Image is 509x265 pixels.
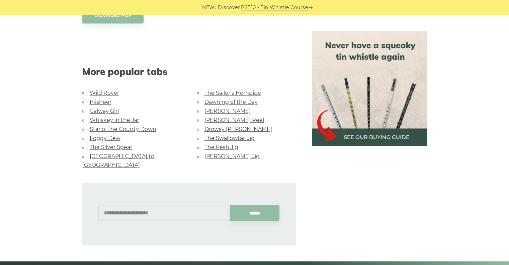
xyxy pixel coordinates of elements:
a: [PERSON_NAME] Jig [204,153,260,159]
a: Drowsy [PERSON_NAME] [204,126,272,132]
a: PST10 - Tin Whistle Course [241,4,308,11]
img: tin whistle buying guide [312,31,427,146]
a: The Kesh Jig [204,144,238,150]
span: NEW: [202,4,216,11]
span: Discover [218,4,240,11]
a: Star of the County Down [90,126,156,132]
a: Galway Girl [90,108,119,114]
a: Dawning of the Day [204,99,258,105]
a: [GEOGRAPHIC_DATA] to [GEOGRAPHIC_DATA] [82,153,154,168]
a: Whiskey in the Jar [90,117,139,123]
a: Wild Rover [90,90,119,96]
a: The Sailor’s Hornpipe [204,90,261,96]
a: Foggy Dew [90,135,120,141]
a: Download PDF [82,8,144,23]
a: The Swallowtail Jig [204,135,255,141]
a: [PERSON_NAME] [204,108,251,114]
a: The Silver Spear [90,144,132,150]
span: More popular tabs [82,66,296,77]
a: [PERSON_NAME] Reel [204,117,264,123]
a: Inisheer [90,99,111,105]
